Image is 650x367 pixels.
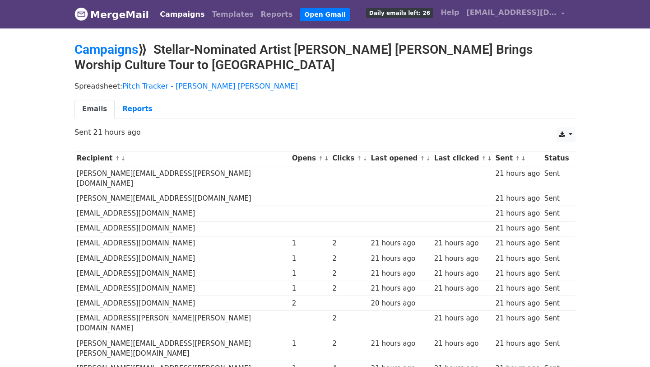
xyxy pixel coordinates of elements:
[466,7,557,18] span: [EMAIL_ADDRESS][DOMAIN_NAME]
[74,166,290,191] td: [PERSON_NAME][EMAIL_ADDRESS][PERSON_NAME][DOMAIN_NAME]
[542,296,571,311] td: Sent
[74,236,290,251] td: [EMAIL_ADDRESS][DOMAIN_NAME]
[318,155,323,162] a: ↑
[463,4,568,25] a: [EMAIL_ADDRESS][DOMAIN_NAME]
[257,5,297,24] a: Reports
[434,339,491,349] div: 21 hours ago
[371,254,430,264] div: 21 hours ago
[74,5,149,24] a: MergeMail
[495,193,540,204] div: 21 hours ago
[292,298,328,309] div: 2
[542,166,571,191] td: Sent
[481,155,486,162] a: ↑
[290,151,330,166] th: Opens
[434,254,491,264] div: 21 hours ago
[495,268,540,279] div: 21 hours ago
[74,206,290,221] td: [EMAIL_ADDRESS][DOMAIN_NAME]
[495,313,540,324] div: 21 hours ago
[74,42,138,57] a: Campaigns
[542,251,571,266] td: Sent
[74,296,290,311] td: [EMAIL_ADDRESS][DOMAIN_NAME]
[74,266,290,281] td: [EMAIL_ADDRESS][DOMAIN_NAME]
[74,281,290,296] td: [EMAIL_ADDRESS][DOMAIN_NAME]
[74,7,88,21] img: MergeMail logo
[495,339,540,349] div: 21 hours ago
[332,283,367,294] div: 2
[74,311,290,336] td: [EMAIL_ADDRESS][PERSON_NAME][PERSON_NAME][DOMAIN_NAME]
[432,151,493,166] th: Last clicked
[521,155,526,162] a: ↓
[542,311,571,336] td: Sent
[292,238,328,249] div: 1
[74,42,576,72] h2: ⟫ Stellar-Nominated Artist [PERSON_NAME] [PERSON_NAME] Brings Worship Culture Tour to [GEOGRAPHIC...
[292,339,328,349] div: 1
[495,298,540,309] div: 21 hours ago
[371,268,430,279] div: 21 hours ago
[542,151,571,166] th: Status
[332,238,367,249] div: 2
[426,155,431,162] a: ↓
[542,236,571,251] td: Sent
[357,155,362,162] a: ↑
[493,151,542,166] th: Sent
[495,238,540,249] div: 21 hours ago
[495,208,540,219] div: 21 hours ago
[495,283,540,294] div: 21 hours ago
[495,254,540,264] div: 21 hours ago
[542,266,571,281] td: Sent
[605,324,650,367] iframe: Chat Widget
[208,5,257,24] a: Templates
[437,4,463,22] a: Help
[434,268,491,279] div: 21 hours ago
[515,155,520,162] a: ↑
[122,82,298,90] a: Pitch Tracker - [PERSON_NAME] [PERSON_NAME]
[292,283,328,294] div: 1
[371,298,430,309] div: 20 hours ago
[371,283,430,294] div: 21 hours ago
[115,155,120,162] a: ↑
[371,238,430,249] div: 21 hours ago
[487,155,492,162] a: ↓
[74,251,290,266] td: [EMAIL_ADDRESS][DOMAIN_NAME]
[324,155,329,162] a: ↓
[300,8,350,21] a: Open Gmail
[542,206,571,221] td: Sent
[74,191,290,206] td: [PERSON_NAME][EMAIL_ADDRESS][DOMAIN_NAME]
[156,5,208,24] a: Campaigns
[292,268,328,279] div: 1
[366,8,433,18] span: Daily emails left: 26
[74,221,290,236] td: [EMAIL_ADDRESS][DOMAIN_NAME]
[542,221,571,236] td: Sent
[74,127,576,137] p: Sent 21 hours ago
[292,254,328,264] div: 1
[332,254,367,264] div: 2
[121,155,125,162] a: ↓
[332,313,367,324] div: 2
[434,283,491,294] div: 21 hours ago
[371,339,430,349] div: 21 hours ago
[434,238,491,249] div: 21 hours ago
[332,339,367,349] div: 2
[362,4,437,22] a: Daily emails left: 26
[542,281,571,296] td: Sent
[74,336,290,361] td: [PERSON_NAME][EMAIL_ADDRESS][PERSON_NAME][PERSON_NAME][DOMAIN_NAME]
[74,81,576,91] p: Spreadsheet:
[74,151,290,166] th: Recipient
[542,336,571,361] td: Sent
[362,155,367,162] a: ↓
[369,151,432,166] th: Last opened
[115,100,160,118] a: Reports
[330,151,368,166] th: Clicks
[74,100,115,118] a: Emails
[434,313,491,324] div: 21 hours ago
[495,169,540,179] div: 21 hours ago
[420,155,425,162] a: ↑
[495,223,540,234] div: 21 hours ago
[332,268,367,279] div: 2
[542,191,571,206] td: Sent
